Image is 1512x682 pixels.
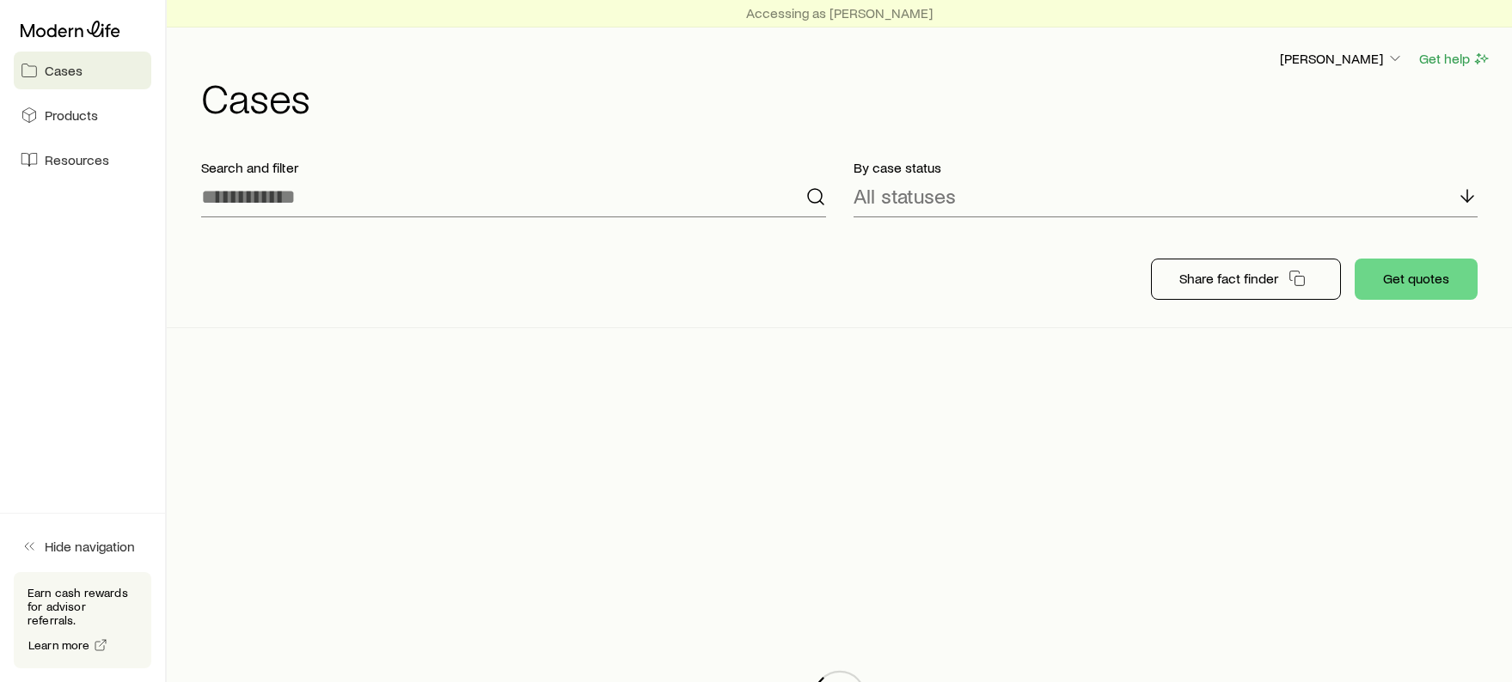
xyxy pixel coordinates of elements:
button: Share fact finder [1151,259,1341,300]
p: By case status [854,159,1478,176]
div: Earn cash rewards for advisor referrals.Learn more [14,572,151,668]
p: Share fact finder [1179,270,1278,287]
button: Get quotes [1355,259,1478,300]
p: Search and filter [201,159,826,176]
span: Cases [45,62,83,79]
a: Resources [14,141,151,179]
button: Hide navigation [14,527,151,565]
p: Earn cash rewards for advisor referrals. [28,586,138,627]
span: Resources [45,151,109,168]
p: [PERSON_NAME] [1280,50,1404,67]
p: All statuses [854,184,956,208]
button: Get help [1418,49,1491,69]
span: Hide navigation [45,538,135,555]
h1: Cases [201,76,1491,118]
span: Products [45,107,98,124]
span: Learn more [28,639,90,651]
button: [PERSON_NAME] [1279,49,1405,70]
a: Products [14,96,151,134]
p: Accessing as [PERSON_NAME] [746,4,933,21]
a: Cases [14,52,151,89]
